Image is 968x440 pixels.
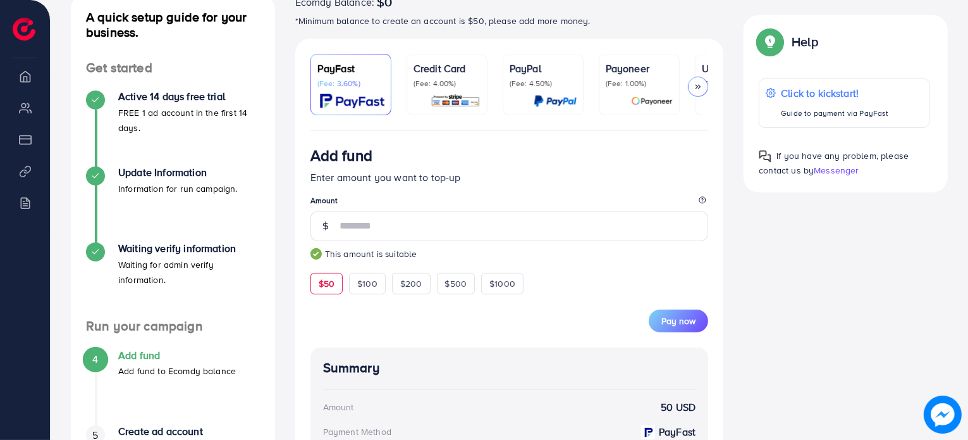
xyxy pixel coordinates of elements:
p: Help [792,34,818,49]
span: Messenger [814,164,859,177]
img: card [431,94,481,108]
p: (Fee: 4.50%) [510,79,577,89]
p: Information for run campaign. [118,181,238,196]
img: card [534,94,577,108]
p: *Minimum balance to create an account is $50, please add more money. [295,13,724,28]
h4: Summary [323,360,696,376]
img: guide [310,248,322,260]
small: This amount is suitable [310,248,709,260]
li: Waiting verify information [71,242,275,318]
span: $50 [319,277,334,290]
span: $1000 [489,277,515,290]
span: 4 [92,352,98,367]
span: $200 [400,277,422,290]
p: (Fee: 3.60%) [317,79,384,89]
li: Active 14 days free trial [71,91,275,167]
li: Add fund [71,349,275,425]
h4: Waiting verify information [118,242,260,255]
p: FREE 1 ad account in the first 14 days. [118,105,260,135]
h4: Get started [71,60,275,76]
h3: Add fund [310,146,372,165]
p: PayFast [317,61,384,76]
img: Popup guide [759,30,781,53]
p: Enter amount you want to top-up [310,170,709,185]
h4: Add fund [118,349,236,361]
h4: Active 14 days free trial [118,91,260,103]
p: Credit Card [414,61,481,76]
img: card [320,94,384,108]
legend: Amount [310,195,709,211]
h4: Update Information [118,167,238,179]
h4: Run your campaign [71,318,275,334]
p: Guide to payment via PayFast [781,106,888,121]
img: logo [13,18,35,41]
span: Pay now [661,315,695,327]
img: Popup guide [759,150,771,163]
img: payment [641,425,655,439]
strong: 50 USD [661,400,695,415]
span: $500 [445,277,467,290]
li: Update Information [71,167,275,242]
p: Payoneer [606,61,673,76]
p: Click to kickstart! [781,85,888,101]
div: Payment Method [323,425,391,438]
p: (Fee: 4.00%) [414,79,481,89]
h4: A quick setup guide for your business. [71,9,275,40]
p: Waiting for admin verify information. [118,257,260,287]
img: card [631,94,673,108]
p: USDT [702,61,769,76]
span: If you have any problem, please contact us by [759,149,909,177]
img: image [928,399,959,431]
strong: PayFast [659,425,695,439]
p: Add fund to Ecomdy balance [118,363,236,379]
span: $100 [357,277,377,290]
div: Amount [323,401,354,413]
h4: Create ad account [118,425,260,437]
p: (Fee: 1.00%) [606,79,673,89]
button: Pay now [649,310,708,332]
p: PayPal [510,61,577,76]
